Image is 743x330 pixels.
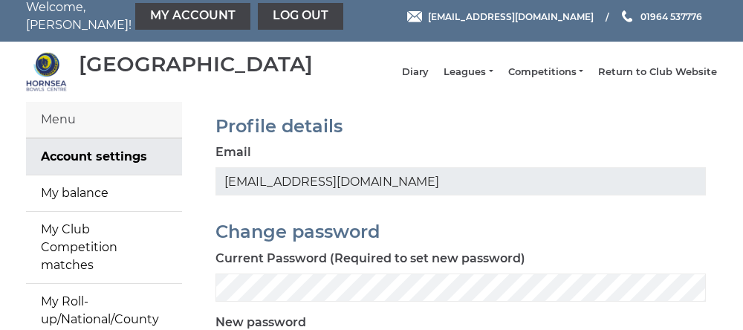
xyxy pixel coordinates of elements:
a: Account settings [26,139,182,175]
a: Diary [402,65,429,79]
a: My Account [135,3,250,30]
a: Email [EMAIL_ADDRESS][DOMAIN_NAME] [407,10,594,24]
a: My Club Competition matches [26,212,182,283]
a: Leagues [444,65,493,79]
label: Email [215,143,251,161]
h2: Profile details [215,117,706,136]
a: Phone us 01964 537776 [620,10,702,24]
div: Menu [26,102,182,138]
a: Log out [258,3,343,30]
span: 01964 537776 [640,10,702,22]
img: Hornsea Bowls Centre [26,51,67,92]
img: Email [407,11,422,22]
label: Current Password (Required to set new password) [215,250,525,268]
span: [EMAIL_ADDRESS][DOMAIN_NAME] [428,10,594,22]
img: Phone us [622,10,632,22]
a: Competitions [508,65,583,79]
h2: Change password [215,222,706,242]
a: My balance [26,175,182,211]
a: Return to Club Website [598,65,717,79]
div: [GEOGRAPHIC_DATA] [79,53,313,76]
